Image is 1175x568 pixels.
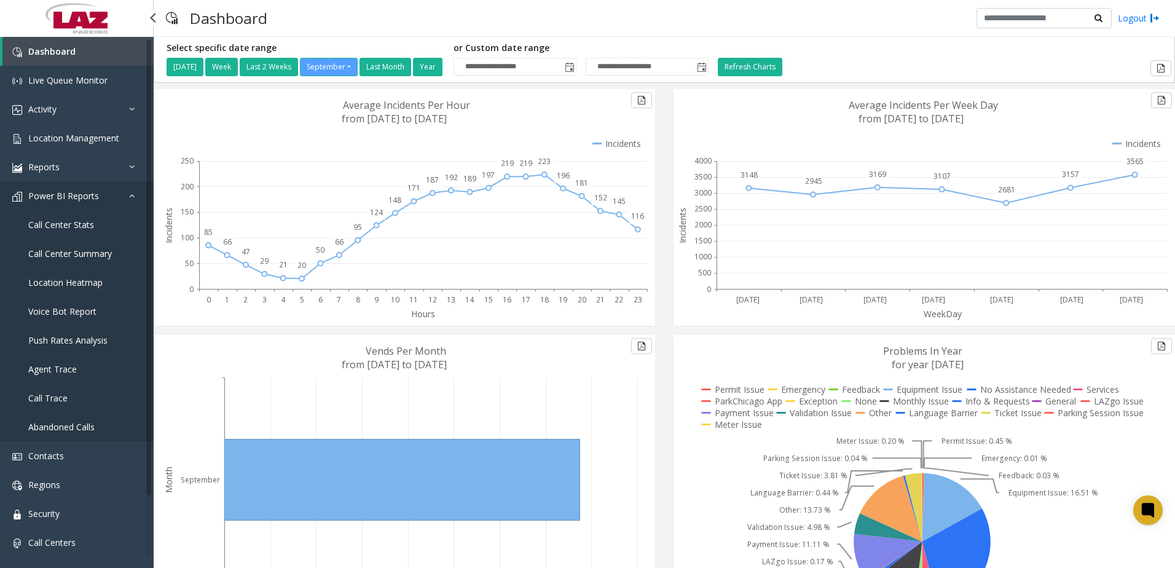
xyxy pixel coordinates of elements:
text: Ticket Issue: 3.81 % [779,470,847,481]
span: Call Center Stats [28,219,94,231]
button: Week [205,58,238,76]
text: 17 [522,294,530,305]
text: 16 [503,294,511,305]
span: Location Management [28,132,119,144]
text: Parking Session Issue: 0.04 % [763,453,868,463]
text: Other: 13.73 % [779,505,831,515]
span: Power BI Reports [28,190,99,202]
span: Toggle popup [694,58,708,76]
span: Push Rates Analysis [28,334,108,346]
img: 'icon' [12,192,22,202]
text: 3169 [869,169,886,179]
button: Last Month [360,58,411,76]
span: Call Centers [28,537,76,548]
text: 2945 [805,176,822,186]
text: 1 [225,294,229,305]
span: Agent Trace [28,363,77,375]
button: Year [413,58,442,76]
text: 3000 [694,187,712,198]
text: 3157 [1062,169,1079,179]
text: Equipment Issue: 16.51 % [1008,487,1098,498]
text: Average Incidents Per Week Day [849,98,998,112]
text: Incidents [677,208,688,243]
text: September [181,475,220,485]
text: Vends Per Month [366,344,446,358]
text: 14 [465,294,474,305]
text: from [DATE] to [DATE] [859,112,964,125]
text: 22 [615,294,623,305]
text: Permit Issue: 0.45 % [941,436,1012,446]
text: 3565 [1126,156,1144,167]
span: Toggle popup [562,58,576,76]
button: Export to pdf [1151,92,1172,108]
text: 0 [189,284,194,294]
text: Month [163,467,175,493]
span: Activity [28,103,57,115]
text: 47 [242,247,250,257]
span: Reports [28,161,60,173]
text: 181 [575,178,588,188]
text: 124 [370,207,383,218]
button: Last 2 Weeks [240,58,298,76]
text: 21 [596,294,605,305]
img: 'icon' [12,163,22,173]
text: 11 [409,294,418,305]
text: 145 [613,196,626,207]
span: Voice Bot Report [28,306,96,317]
text: 200 [181,181,194,192]
text: 150 [181,207,194,217]
span: Dashboard [28,45,76,57]
text: 21 [279,259,288,270]
text: Language Barrier: 0.44 % [750,487,839,498]
img: 'icon' [12,134,22,144]
text: 2 [243,294,248,305]
img: 'icon' [12,105,22,115]
text: 196 [557,170,570,181]
span: Contacts [28,450,64,462]
text: 66 [223,237,232,247]
button: September [300,58,358,76]
text: 152 [594,192,607,203]
text: 66 [335,237,344,247]
text: 20 [578,294,586,305]
text: 4000 [694,156,712,166]
text: 8 [356,294,360,305]
text: 10 [391,294,399,305]
text: Average Incidents Per Hour [343,98,470,112]
text: 4 [281,294,286,305]
h5: Select specific date range [167,43,444,53]
h3: Dashboard [184,3,273,33]
text: Feedback: 0.03 % [999,470,1059,481]
text: Validation Issue: 4.98 % [747,522,830,532]
text: 6 [318,294,323,305]
text: 219 [501,158,514,168]
text: 2000 [694,219,712,230]
img: 'icon' [12,452,22,462]
text: 15 [484,294,493,305]
text: 2681 [998,184,1015,195]
text: 95 [353,222,362,232]
text: 148 [388,195,401,205]
span: Location Heatmap [28,277,103,288]
text: 1500 [694,235,712,246]
text: 50 [185,258,194,269]
text: [DATE] [863,294,887,305]
text: 171 [407,183,420,193]
text: WeekDay [924,308,962,320]
text: 0 [206,294,211,305]
button: Export to pdf [1150,60,1171,76]
text: [DATE] [1060,294,1083,305]
text: 3 [262,294,267,305]
text: 3107 [933,171,951,181]
img: 'icon' [12,47,22,57]
span: Live Queue Monitor [28,74,108,86]
text: 5 [300,294,304,305]
text: 9 [374,294,379,305]
img: 'icon' [12,538,22,548]
text: [DATE] [736,294,760,305]
text: 12 [428,294,437,305]
text: Hours [411,308,435,320]
span: Security [28,508,60,519]
button: Refresh Charts [718,58,782,76]
button: Export to pdf [631,92,652,108]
